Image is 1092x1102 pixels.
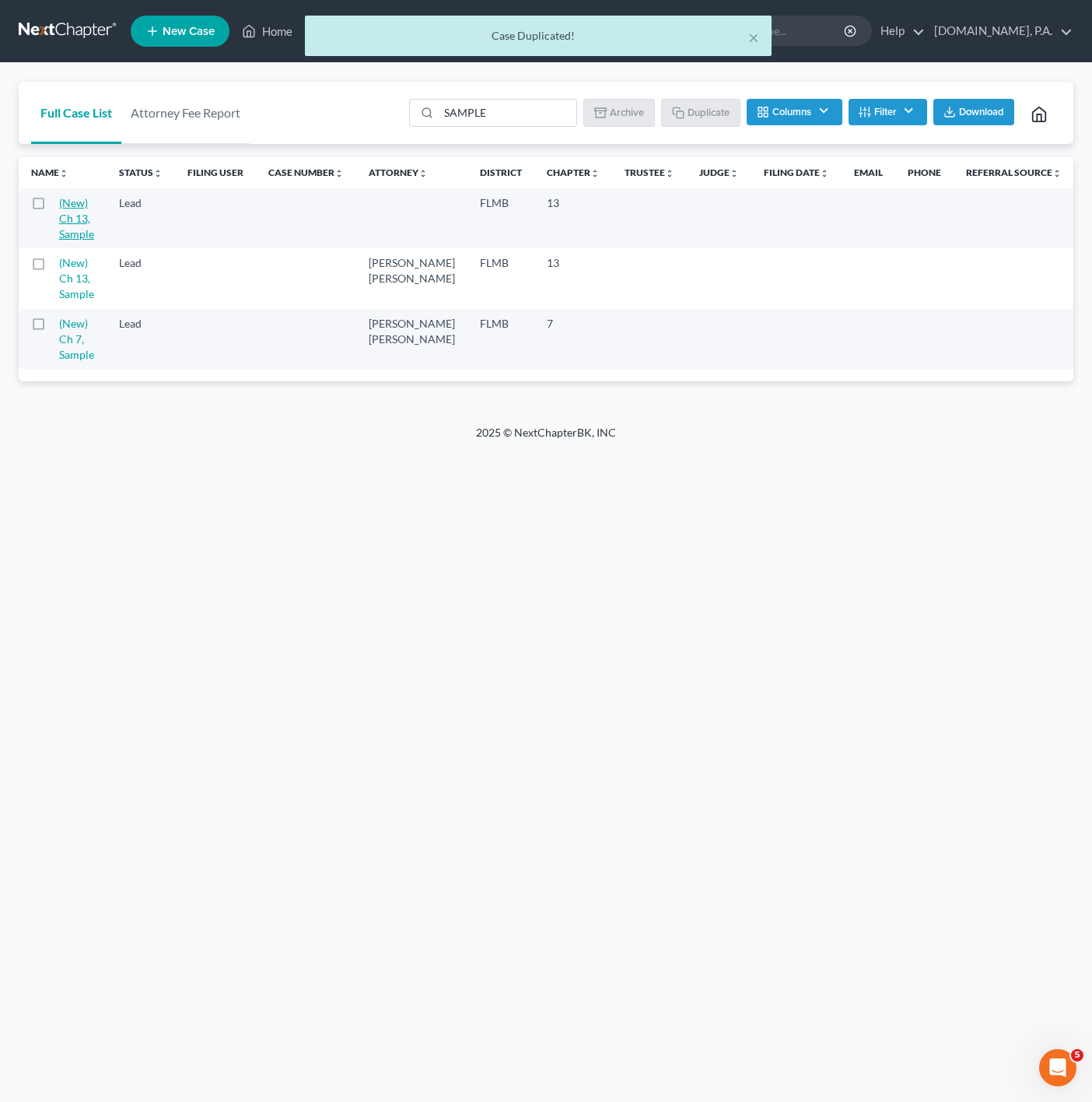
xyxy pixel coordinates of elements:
a: Statusunfold_more [119,167,163,178]
td: 7 [534,309,612,369]
span: Download [959,106,1004,118]
a: Full Case List [31,82,121,144]
div: 2025 © NextChapterBK, INC [103,425,989,453]
th: Email [842,157,895,188]
td: FLMB [467,309,534,369]
button: Filter [849,99,927,125]
th: District [467,157,534,188]
td: Lead [107,188,175,248]
td: FLMB [467,188,534,248]
a: (New) Ch 13, Sample [59,196,94,240]
div: Case Duplicated! [317,28,759,44]
td: Lead [107,248,175,308]
i: unfold_more [1052,169,1062,178]
td: [PERSON_NAME] [PERSON_NAME] [356,309,467,369]
td: [PERSON_NAME] [PERSON_NAME] [356,248,467,308]
i: unfold_more [665,169,674,178]
i: unfold_more [418,169,428,178]
i: unfold_more [590,169,600,178]
input: Search by name... [439,100,576,126]
span: 5 [1071,1049,1083,1062]
a: Nameunfold_more [31,167,68,178]
td: Lead [107,309,175,369]
td: 13 [534,188,612,248]
button: Download [933,99,1014,125]
i: unfold_more [59,169,68,178]
th: Filing User [175,157,256,188]
a: Referral Sourceunfold_more [966,167,1062,178]
a: Chapterunfold_more [547,167,600,178]
i: unfold_more [334,169,344,178]
a: Judgeunfold_more [699,167,739,178]
td: FLMB [467,248,534,308]
a: (New) Ch 13, Sample [59,256,94,300]
th: Phone [895,157,954,188]
i: unfold_more [820,169,829,178]
a: Case Numberunfold_more [268,167,344,178]
i: unfold_more [730,169,739,178]
a: Trusteeunfold_more [625,167,674,178]
iframe: Intercom live chat [1039,1049,1076,1086]
td: 13 [534,248,612,308]
button: × [748,28,759,47]
button: Columns [747,99,842,125]
a: Attorney Fee Report [121,82,250,144]
a: Attorneyunfold_more [369,167,428,178]
a: Filing Dateunfold_more [764,167,829,178]
a: (New) Ch 7, Sample [59,317,94,361]
i: unfold_more [153,169,163,178]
